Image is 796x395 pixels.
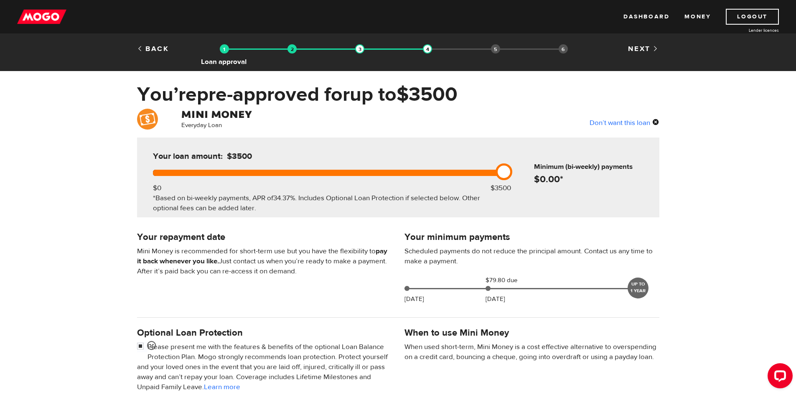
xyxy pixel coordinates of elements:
span: $3500 [227,151,252,161]
div: *Based on bi-weekly payments, APR of . Includes Optional Loan Protection if selected below. Other... [153,193,501,213]
input: <span class="smiley-face happy"></span> [137,342,148,352]
a: Loan approval [220,44,229,54]
p: Scheduled payments do not reduce the principal amount. Contact us any time to make a payment. [404,246,659,266]
a: Money [684,9,711,25]
span: 34.37% [273,194,295,203]
a: Dashboard [623,9,669,25]
b: pay it back whenever you like. [137,247,387,266]
a: Logout [726,9,779,25]
a: Back [137,44,169,54]
img: mogo_logo-11ee424be714fa7cbb0f0f49df9e16ec.png [17,9,66,25]
a: Lender licences [716,27,779,33]
a: Next [628,44,659,54]
div: $0 [153,183,161,193]
img: transparent-188c492fd9eaac0f573672f40bb141c2.gif [355,44,364,54]
h4: Your minimum payments [404,231,659,243]
h1: You’re pre-approved for up to [137,84,659,105]
h4: Your repayment date [137,231,392,243]
div: UP TO 1 YEAR [628,278,648,298]
img: transparent-188c492fd9eaac0f573672f40bb141c2.gif [220,44,229,54]
div: $3500 [491,183,511,193]
h6: Minimum (bi-weekly) payments [534,162,656,172]
h4: $ [534,173,656,185]
p: [DATE] [486,294,505,304]
h4: When to use Mini Money [404,327,509,339]
a: Learn more [204,382,240,392]
p: Please present me with the features & benefits of the optional Loan Balance Protection Plan. Mogo... [137,342,392,392]
span: Loan approval [201,57,247,67]
h5: Your loan amount: [153,151,323,161]
img: transparent-188c492fd9eaac0f573672f40bb141c2.gif [423,44,432,54]
span: 0.00 [540,173,560,185]
span: $79.80 due [486,275,527,285]
iframe: LiveChat chat widget [761,360,796,395]
p: [DATE] [404,294,424,304]
p: Mini Money is recommended for short-term use but you have the flexibility to Just contact us when... [137,246,392,276]
img: transparent-188c492fd9eaac0f573672f40bb141c2.gif [287,44,297,54]
h4: Optional Loan Protection [137,327,392,339]
span: $3500 [397,82,458,107]
div: Don’t want this loan [590,117,659,128]
p: When used short-term, Mini Money is a cost effective alternative to overspending on a credit card... [404,342,659,362]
